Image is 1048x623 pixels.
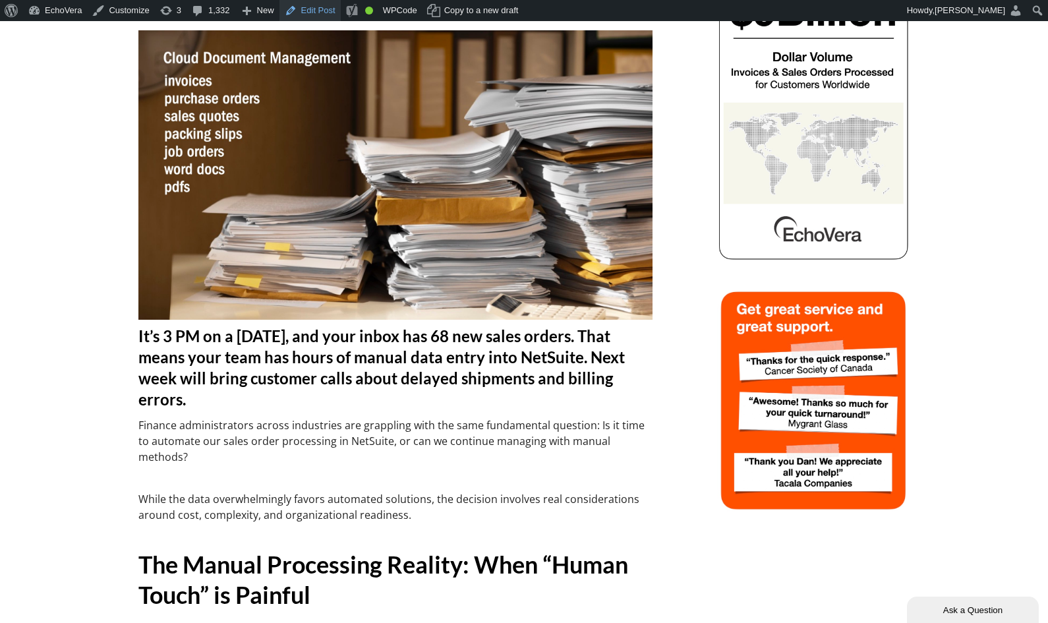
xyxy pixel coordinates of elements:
p: While the data overwhelmingly favors automated solutions, the decision involves real consideratio... [138,491,653,523]
div: Good [365,7,373,15]
img: NetSuite Document Management System [138,30,653,320]
b: The Manual Processing Reality: When “Human Touch” is Painful [138,550,628,609]
p: Finance administrators across industries are grappling with the same fundamental question: Is it ... [138,417,653,465]
h4: It’s 3 PM on a [DATE], and your inbox has 68 new sales orders. That means your team has hours of ... [138,326,653,410]
iframe: chat widget [907,594,1041,623]
img: echovera intelligent ocr sales order automation [717,287,910,513]
span: [PERSON_NAME] [935,5,1005,15]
